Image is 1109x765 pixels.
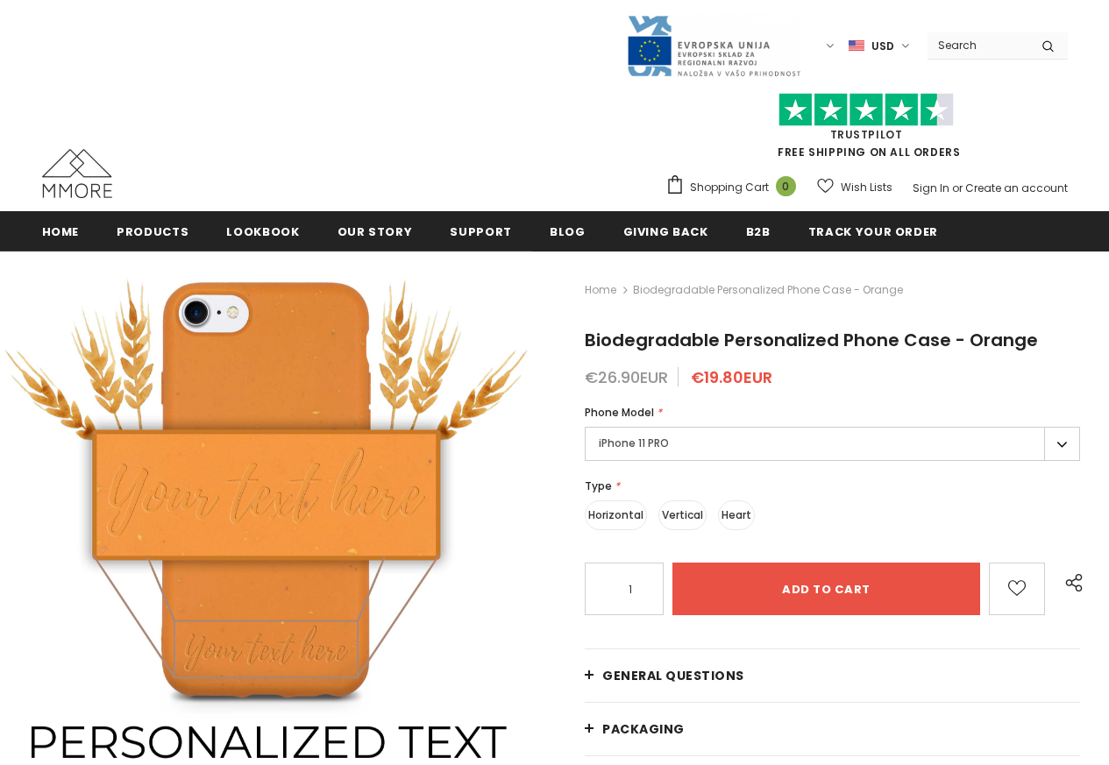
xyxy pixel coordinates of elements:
[585,703,1080,755] a: PACKAGING
[550,223,586,240] span: Blog
[928,32,1028,58] input: Search Site
[585,500,647,530] label: Horizontal
[746,211,771,251] a: B2B
[952,181,963,195] span: or
[338,211,413,251] a: Our Story
[626,14,801,78] img: Javni Razpis
[849,39,864,53] img: USD
[817,172,892,202] a: Wish Lists
[450,223,512,240] span: support
[42,211,80,251] a: Home
[633,280,903,301] span: Biodegradable Personalized Phone Case - Orange
[871,38,894,55] span: USD
[830,127,903,142] a: Trustpilot
[117,223,188,240] span: Products
[585,280,616,301] a: Home
[672,563,980,615] input: Add to cart
[665,101,1068,159] span: FREE SHIPPING ON ALL ORDERS
[42,149,112,198] img: MMORE Cases
[42,223,80,240] span: Home
[626,38,801,53] a: Javni Razpis
[690,179,769,196] span: Shopping Cart
[226,211,299,251] a: Lookbook
[913,181,949,195] a: Sign In
[658,500,707,530] label: Vertical
[808,223,938,240] span: Track your order
[338,223,413,240] span: Our Story
[691,366,772,388] span: €19.80EUR
[602,720,685,738] span: PACKAGING
[585,366,668,388] span: €26.90EUR
[746,223,771,240] span: B2B
[808,211,938,251] a: Track your order
[778,93,954,127] img: Trust Pilot Stars
[550,211,586,251] a: Blog
[585,405,654,420] span: Phone Model
[585,328,1038,352] span: Biodegradable Personalized Phone Case - Orange
[841,179,892,196] span: Wish Lists
[585,478,612,493] span: Type
[623,223,708,240] span: Giving back
[585,649,1080,702] a: General Questions
[665,174,805,201] a: Shopping Cart 0
[226,223,299,240] span: Lookbook
[117,211,188,251] a: Products
[718,500,755,530] label: Heart
[623,211,708,251] a: Giving back
[776,176,796,196] span: 0
[585,427,1080,461] label: iPhone 11 PRO
[450,211,512,251] a: support
[965,181,1068,195] a: Create an account
[602,667,744,684] span: General Questions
